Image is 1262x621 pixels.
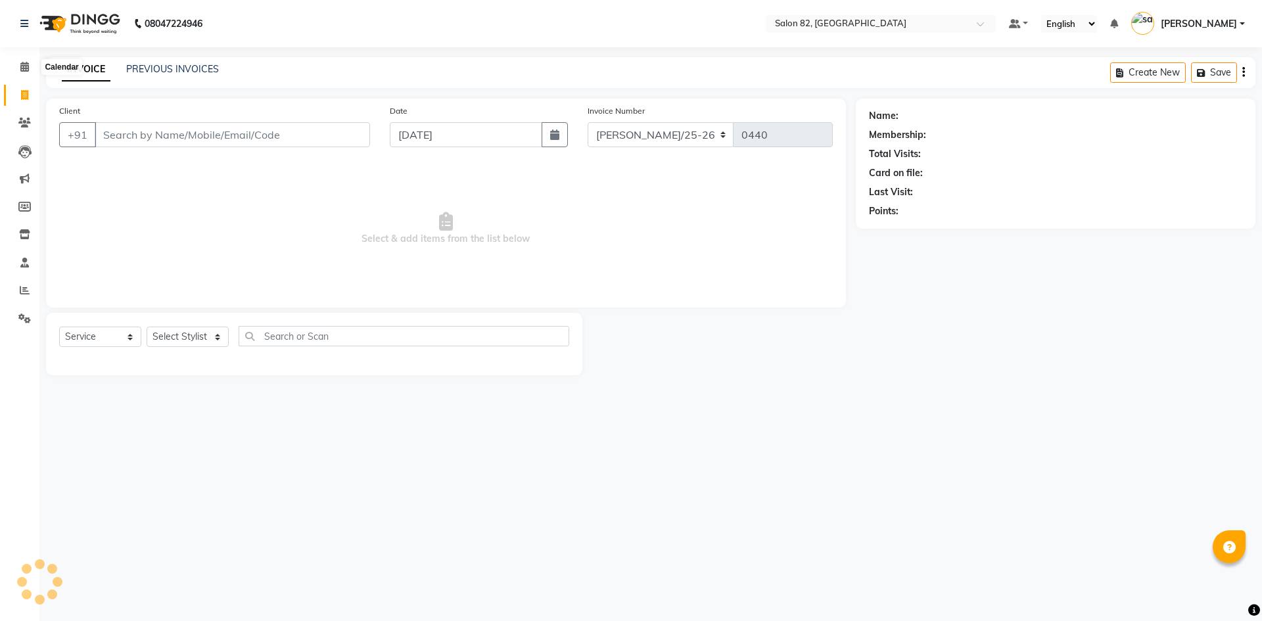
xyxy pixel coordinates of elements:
[869,109,899,123] div: Name:
[41,59,82,75] div: Calendar
[869,166,923,180] div: Card on file:
[59,122,96,147] button: +91
[126,63,219,75] a: PREVIOUS INVOICES
[59,105,80,117] label: Client
[869,204,899,218] div: Points:
[869,147,921,161] div: Total Visits:
[95,122,370,147] input: Search by Name/Mobile/Email/Code
[239,326,569,346] input: Search or Scan
[1191,62,1237,83] button: Save
[59,163,833,294] span: Select & add items from the list below
[145,5,202,42] b: 08047224946
[1161,17,1237,31] span: [PERSON_NAME]
[588,105,645,117] label: Invoice Number
[34,5,124,42] img: logo
[390,105,408,117] label: Date
[869,128,926,142] div: Membership:
[1110,62,1186,83] button: Create New
[1131,12,1154,35] img: sangita
[869,185,913,199] div: Last Visit:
